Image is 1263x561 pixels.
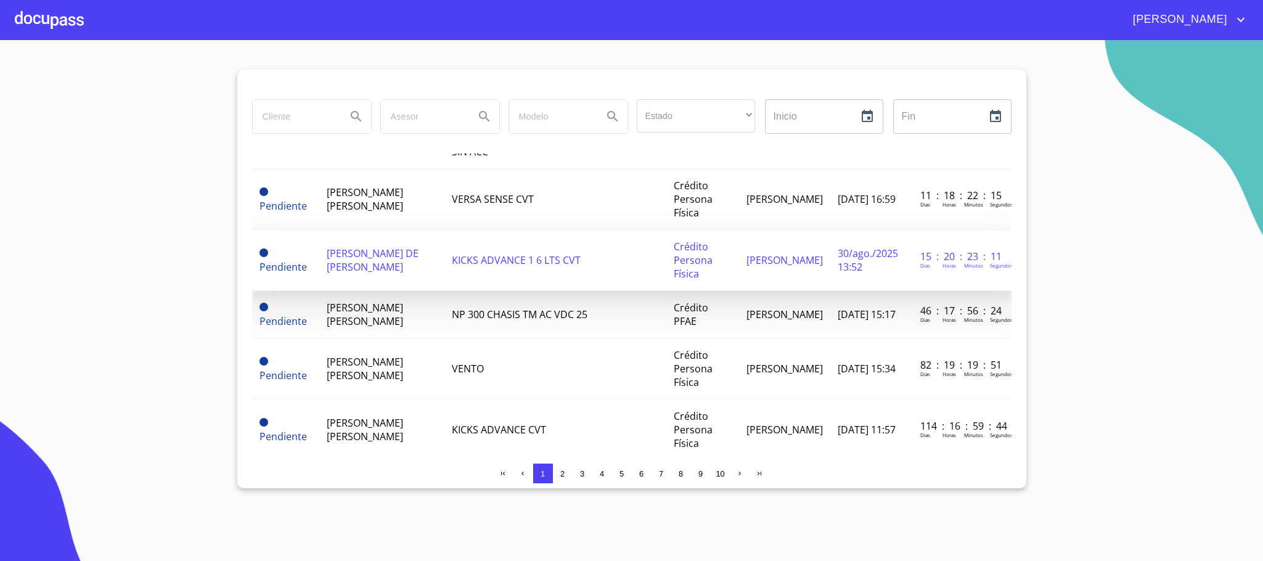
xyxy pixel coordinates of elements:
[838,192,896,206] span: [DATE] 16:59
[711,464,730,483] button: 10
[260,199,307,213] span: Pendiente
[260,303,268,311] span: Pendiente
[990,262,1013,269] p: Segundos
[674,240,713,280] span: Crédito Persona Física
[746,192,823,206] span: [PERSON_NAME]
[920,304,1003,317] p: 46 : 17 : 56 : 24
[674,179,713,219] span: Crédito Persona Física
[716,469,724,478] span: 10
[533,464,553,483] button: 1
[964,371,983,377] p: Minutos
[746,362,823,375] span: [PERSON_NAME]
[452,308,587,321] span: NP 300 CHASIS TM AC VDC 25
[920,189,1003,202] p: 11 : 18 : 22 : 15
[260,418,268,427] span: Pendiente
[674,348,713,389] span: Crédito Persona Física
[470,102,499,131] button: Search
[942,316,956,323] p: Horas
[920,419,1003,433] p: 114 : 16 : 59 : 44
[260,248,268,257] span: Pendiente
[659,469,663,478] span: 7
[452,423,546,436] span: KICKS ADVANCE CVT
[838,247,898,274] span: 30/ago./2025 13:52
[327,416,403,443] span: [PERSON_NAME] [PERSON_NAME]
[327,247,419,274] span: [PERSON_NAME] DE [PERSON_NAME]
[509,100,593,133] input: search
[920,371,930,377] p: Dias
[691,464,711,483] button: 9
[698,469,703,478] span: 9
[920,250,1003,263] p: 15 : 20 : 23 : 11
[920,432,930,438] p: Dias
[553,464,573,483] button: 2
[920,262,930,269] p: Dias
[327,301,403,328] span: [PERSON_NAME] [PERSON_NAME]
[260,369,307,382] span: Pendiente
[920,201,930,208] p: Dias
[942,371,956,377] p: Horas
[838,308,896,321] span: [DATE] 15:17
[260,314,307,328] span: Pendiente
[838,423,896,436] span: [DATE] 11:57
[746,423,823,436] span: [PERSON_NAME]
[260,357,268,366] span: Pendiente
[920,316,930,323] p: Dias
[990,201,1013,208] p: Segundos
[260,187,268,196] span: Pendiente
[838,362,896,375] span: [DATE] 15:34
[452,192,534,206] span: VERSA SENSE CVT
[1124,10,1233,30] span: [PERSON_NAME]
[964,316,983,323] p: Minutos
[327,186,403,213] span: [PERSON_NAME] [PERSON_NAME]
[964,262,983,269] p: Minutos
[260,430,307,443] span: Pendiente
[746,253,823,267] span: [PERSON_NAME]
[573,464,592,483] button: 3
[253,100,337,133] input: search
[452,253,581,267] span: KICKS ADVANCE 1 6 LTS CVT
[671,464,691,483] button: 8
[990,371,1013,377] p: Segundos
[990,432,1013,438] p: Segundos
[920,358,1003,372] p: 82 : 19 : 19 : 51
[560,469,565,478] span: 2
[381,100,465,133] input: search
[674,409,713,450] span: Crédito Persona Física
[592,464,612,483] button: 4
[600,469,604,478] span: 4
[679,469,683,478] span: 8
[452,362,484,375] span: VENTO
[541,469,545,478] span: 1
[964,201,983,208] p: Minutos
[964,432,983,438] p: Minutos
[327,355,403,382] span: [PERSON_NAME] [PERSON_NAME]
[637,99,755,133] div: ​
[674,301,708,328] span: Crédito PFAE
[632,464,652,483] button: 6
[942,201,956,208] p: Horas
[598,102,627,131] button: Search
[612,464,632,483] button: 5
[260,260,307,274] span: Pendiente
[580,469,584,478] span: 3
[619,469,624,478] span: 5
[1124,10,1248,30] button: account of current user
[652,464,671,483] button: 7
[341,102,371,131] button: Search
[942,432,956,438] p: Horas
[639,469,644,478] span: 6
[990,316,1013,323] p: Segundos
[746,308,823,321] span: [PERSON_NAME]
[942,262,956,269] p: Horas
